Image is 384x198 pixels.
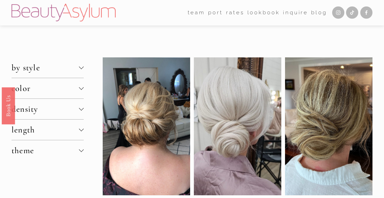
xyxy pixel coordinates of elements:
[188,7,205,18] a: folder dropdown
[332,6,344,19] a: Instagram
[12,140,84,161] button: theme
[188,8,205,17] span: team
[360,6,372,19] a: Facebook
[12,125,79,135] span: length
[12,120,84,140] button: length
[311,7,327,18] a: Blog
[12,57,84,78] button: by style
[2,87,15,124] a: Book Us
[208,7,223,18] a: port
[12,99,84,119] button: density
[12,62,79,73] span: by style
[12,145,79,156] span: theme
[12,104,79,114] span: density
[12,83,79,93] span: color
[12,4,116,21] img: Beauty Asylum | Bridal Hair &amp; Makeup Charlotte &amp; Atlanta
[226,7,244,18] a: Rates
[346,6,358,19] a: TikTok
[283,7,308,18] a: Inquire
[12,78,84,98] button: color
[247,7,280,18] a: Lookbook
